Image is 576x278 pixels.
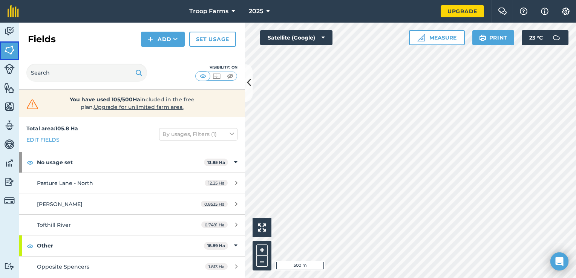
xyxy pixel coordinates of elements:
img: svg+xml;base64,PHN2ZyB4bWxucz0iaHR0cDovL3d3dy53My5vcmcvMjAwMC9zdmciIHdpZHRoPSIxOCIgaGVpZ2h0PSIyNC... [27,241,34,251]
img: Ruler icon [417,34,425,41]
img: fieldmargin Logo [8,5,19,17]
img: svg+xml;base64,PHN2ZyB4bWxucz0iaHR0cDovL3d3dy53My5vcmcvMjAwMC9zdmciIHdpZHRoPSIxOSIgaGVpZ2h0PSIyNC... [479,33,486,42]
a: Tofthill River0.7481 Ha [19,215,245,235]
strong: 13.85 Ha [207,160,225,165]
h2: Fields [28,33,56,45]
span: 1.813 Ha [205,263,228,270]
img: svg+xml;base64,PHN2ZyB4bWxucz0iaHR0cDovL3d3dy53My5vcmcvMjAwMC9zdmciIHdpZHRoPSIzMiIgaGVpZ2h0PSIzMC... [25,99,40,110]
img: svg+xml;base64,PHN2ZyB4bWxucz0iaHR0cDovL3d3dy53My5vcmcvMjAwMC9zdmciIHdpZHRoPSI1NiIgaGVpZ2h0PSI2MC... [4,44,15,56]
img: Two speech bubbles overlapping with the left bubble in the forefront [498,8,507,15]
img: svg+xml;base64,PD94bWwgdmVyc2lvbj0iMS4wIiBlbmNvZGluZz0idXRmLTgiPz4KPCEtLSBHZW5lcmF0b3I6IEFkb2JlIE... [4,139,15,150]
img: svg+xml;base64,PHN2ZyB4bWxucz0iaHR0cDovL3d3dy53My5vcmcvMjAwMC9zdmciIHdpZHRoPSI1MCIgaGVpZ2h0PSI0MC... [198,72,208,80]
span: Upgrade for unlimited farm area. [94,104,184,110]
img: svg+xml;base64,PD94bWwgdmVyc2lvbj0iMS4wIiBlbmNvZGluZz0idXRmLTgiPz4KPCEtLSBHZW5lcmF0b3I6IEFkb2JlIE... [4,26,15,37]
input: Search [26,64,147,82]
span: 23 ° C [529,30,543,45]
img: Four arrows, one pointing top left, one top right, one bottom right and the last bottom left [258,223,266,232]
span: 12.25 Ha [205,180,228,186]
a: Pasture Lane - North12.25 Ha [19,173,245,193]
img: svg+xml;base64,PD94bWwgdmVyc2lvbj0iMS4wIiBlbmNvZGluZz0idXRmLTgiPz4KPCEtLSBHZW5lcmF0b3I6IEFkb2JlIE... [4,263,15,270]
span: Pasture Lane - North [37,180,93,186]
span: [PERSON_NAME] [37,201,83,208]
div: Other18.89 Ha [19,235,245,256]
span: Opposite Spencers [37,263,89,270]
img: svg+xml;base64,PD94bWwgdmVyc2lvbj0iMS4wIiBlbmNvZGluZz0idXRmLTgiPz4KPCEtLSBHZW5lcmF0b3I6IEFkb2JlIE... [4,157,15,169]
img: svg+xml;base64,PD94bWwgdmVyc2lvbj0iMS4wIiBlbmNvZGluZz0idXRmLTgiPz4KPCEtLSBHZW5lcmF0b3I6IEFkb2JlIE... [4,120,15,131]
strong: 18.89 Ha [207,243,225,248]
span: 2025 [249,7,263,16]
button: Satellite (Google) [260,30,332,45]
span: Troop Farms [189,7,228,16]
img: svg+xml;base64,PHN2ZyB4bWxucz0iaHR0cDovL3d3dy53My5vcmcvMjAwMC9zdmciIHdpZHRoPSI1NiIgaGVpZ2h0PSI2MC... [4,82,15,93]
span: included in the free plan . [52,96,212,111]
div: No usage set13.85 Ha [19,152,245,173]
img: svg+xml;base64,PHN2ZyB4bWxucz0iaHR0cDovL3d3dy53My5vcmcvMjAwMC9zdmciIHdpZHRoPSIxNCIgaGVpZ2h0PSIyNC... [148,35,153,44]
img: svg+xml;base64,PD94bWwgdmVyc2lvbj0iMS4wIiBlbmNvZGluZz0idXRmLTgiPz4KPCEtLSBHZW5lcmF0b3I6IEFkb2JlIE... [4,176,15,188]
a: Edit fields [26,136,60,144]
img: svg+xml;base64,PHN2ZyB4bWxucz0iaHR0cDovL3d3dy53My5vcmcvMjAwMC9zdmciIHdpZHRoPSIxNyIgaGVpZ2h0PSIxNy... [541,7,548,16]
button: – [256,256,268,267]
img: svg+xml;base64,PD94bWwgdmVyc2lvbj0iMS4wIiBlbmNvZGluZz0idXRmLTgiPz4KPCEtLSBHZW5lcmF0b3I6IEFkb2JlIE... [4,196,15,206]
div: Open Intercom Messenger [550,252,568,270]
img: svg+xml;base64,PD94bWwgdmVyc2lvbj0iMS4wIiBlbmNvZGluZz0idXRmLTgiPz4KPCEtLSBHZW5lcmF0b3I6IEFkb2JlIE... [4,64,15,74]
span: 0.8535 Ha [201,201,228,207]
strong: Total area : 105.8 Ha [26,125,78,132]
span: Tofthill River [37,221,71,228]
a: Set usage [189,32,236,47]
img: svg+xml;base64,PHN2ZyB4bWxucz0iaHR0cDovL3d3dy53My5vcmcvMjAwMC9zdmciIHdpZHRoPSI1MCIgaGVpZ2h0PSI0MC... [212,72,221,80]
a: Opposite Spencers1.813 Ha [19,257,245,277]
img: svg+xml;base64,PHN2ZyB4bWxucz0iaHR0cDovL3d3dy53My5vcmcvMjAwMC9zdmciIHdpZHRoPSI1NiIgaGVpZ2h0PSI2MC... [4,101,15,112]
img: A question mark icon [519,8,528,15]
strong: You have used 105/500Ha [70,96,140,103]
div: Visibility: On [195,64,237,70]
img: A cog icon [561,8,570,15]
button: Print [472,30,515,45]
button: By usages, Filters (1) [159,128,237,140]
button: + [256,244,268,256]
img: svg+xml;base64,PHN2ZyB4bWxucz0iaHR0cDovL3d3dy53My5vcmcvMjAwMC9zdmciIHdpZHRoPSI1MCIgaGVpZ2h0PSI0MC... [225,72,235,80]
button: Add [141,32,185,47]
button: Measure [409,30,465,45]
a: Upgrade [441,5,484,17]
strong: No usage set [37,152,204,173]
a: [PERSON_NAME]0.8535 Ha [19,194,245,214]
a: You have used 105/500Haincluded in the free plan.Upgrade for unlimited farm area. [25,96,239,111]
img: svg+xml;base64,PHN2ZyB4bWxucz0iaHR0cDovL3d3dy53My5vcmcvMjAwMC9zdmciIHdpZHRoPSIxOCIgaGVpZ2h0PSIyNC... [27,158,34,167]
img: svg+xml;base64,PHN2ZyB4bWxucz0iaHR0cDovL3d3dy53My5vcmcvMjAwMC9zdmciIHdpZHRoPSIxOSIgaGVpZ2h0PSIyNC... [135,68,142,77]
span: 0.7481 Ha [201,221,228,228]
strong: Other [37,235,204,256]
button: 23 °C [522,30,568,45]
img: svg+xml;base64,PD94bWwgdmVyc2lvbj0iMS4wIiBlbmNvZGluZz0idXRmLTgiPz4KPCEtLSBHZW5lcmF0b3I6IEFkb2JlIE... [549,30,564,45]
